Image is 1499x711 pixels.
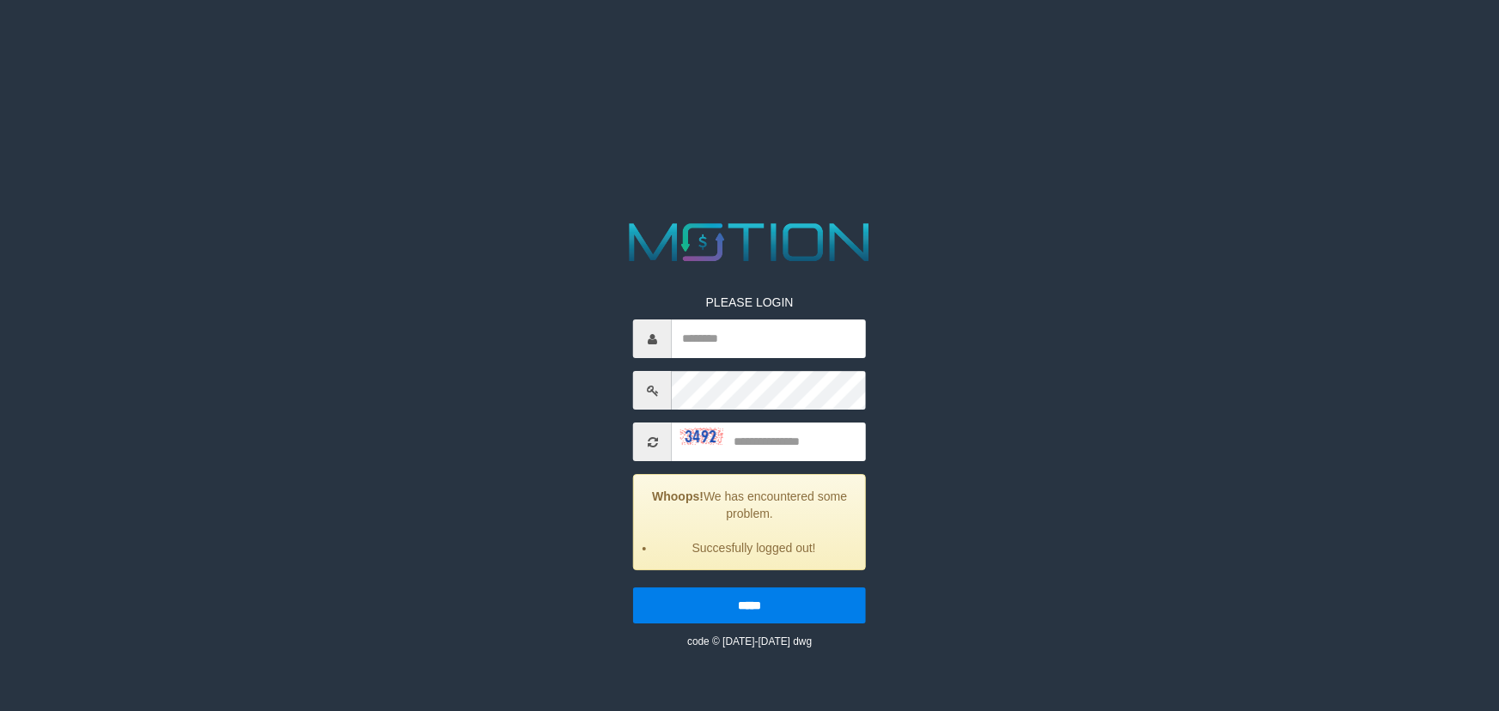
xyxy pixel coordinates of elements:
[633,294,866,311] p: PLEASE LOGIN
[618,216,881,268] img: MOTION_logo.png
[680,428,723,446] img: captcha
[652,489,704,503] strong: Whoops!
[655,539,852,556] li: Succesfully logged out!
[633,474,866,570] div: We has encountered some problem.
[687,635,812,647] small: code © [DATE]-[DATE] dwg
